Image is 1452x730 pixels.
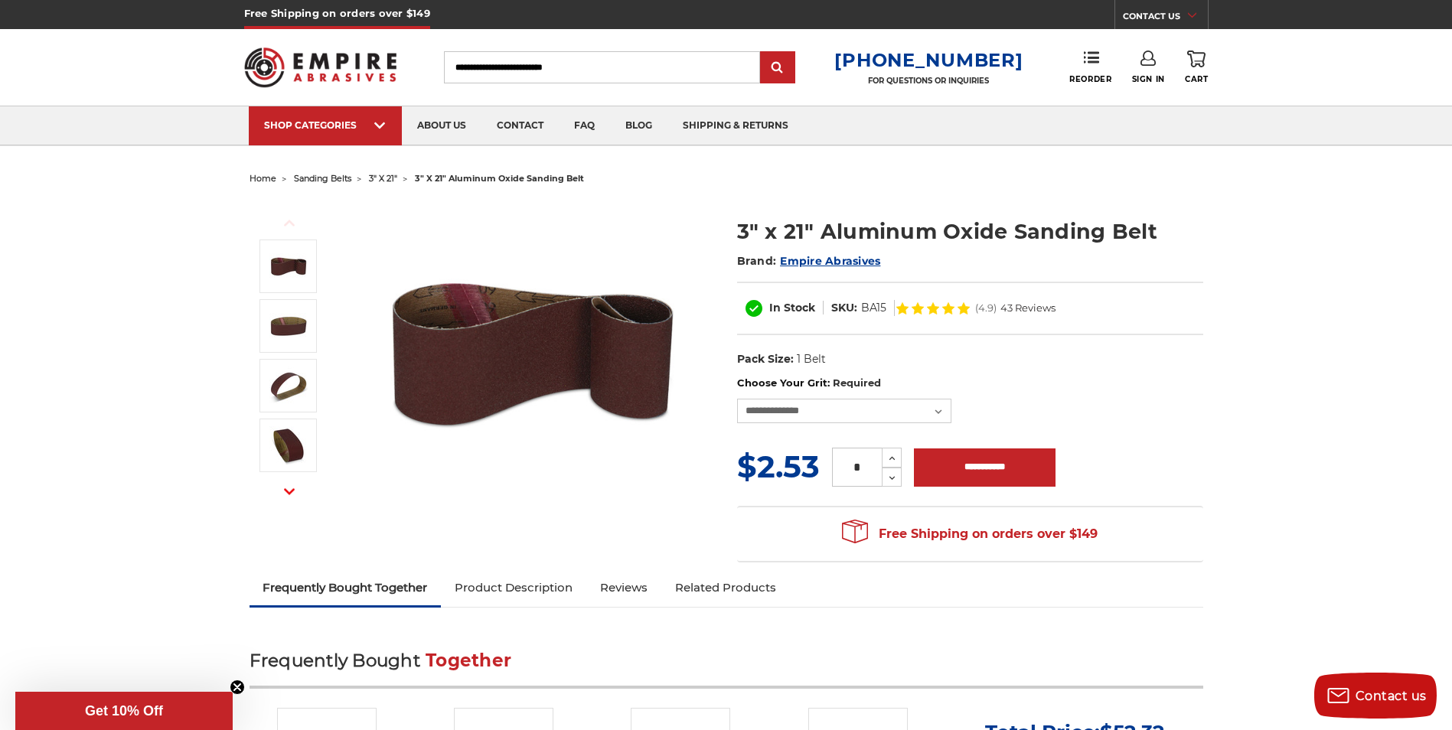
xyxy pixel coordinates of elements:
span: Frequently Bought [250,650,420,671]
a: [PHONE_NUMBER] [834,49,1023,71]
dd: 1 Belt [797,351,826,367]
div: SHOP CATEGORIES [264,119,387,131]
a: Cart [1185,51,1208,84]
span: 43 Reviews [1000,303,1056,313]
dt: Pack Size: [737,351,794,367]
dt: SKU: [831,300,857,316]
img: 3" x 21" Aluminum Oxide Sanding Belt [380,200,687,507]
dd: BA15 [861,300,886,316]
label: Choose Your Grit: [737,376,1203,391]
span: Reorder [1069,74,1111,84]
p: FOR QUESTIONS OR INQUIRIES [834,76,1023,86]
span: Contact us [1356,689,1427,703]
span: Free Shipping on orders over $149 [842,519,1098,549]
img: 3" x 21" Sanding Belt - AOX [269,426,308,464]
span: Together [426,650,511,671]
a: Reviews [586,571,661,605]
button: Next [271,475,308,508]
h1: 3" x 21" Aluminum Oxide Sanding Belt [737,217,1203,246]
span: Sign In [1132,74,1165,84]
a: Frequently Bought Together [250,571,442,605]
a: CONTACT US [1123,8,1208,29]
button: Close teaser [230,679,245,695]
a: shipping & returns [667,106,804,145]
span: 3" x 21" aluminum oxide sanding belt [415,173,584,184]
img: 3" x 21" AOX Sanding Belt [269,367,308,405]
a: 3" x 21" [369,173,397,184]
button: Contact us [1314,673,1437,719]
a: Related Products [661,571,790,605]
a: Reorder [1069,51,1111,83]
img: 3" x 21" Sanding Belt - Aluminum Oxide [269,307,308,345]
a: home [250,173,276,184]
span: (4.9) [975,303,997,313]
span: $2.53 [737,448,820,485]
img: 3" x 21" Aluminum Oxide Sanding Belt [269,247,308,285]
a: Product Description [441,571,586,605]
span: Cart [1185,74,1208,84]
a: blog [610,106,667,145]
a: contact [481,106,559,145]
a: about us [402,106,481,145]
img: Empire Abrasives [244,37,397,97]
span: Brand: [737,254,777,268]
button: Previous [271,207,308,240]
span: In Stock [769,301,815,314]
a: Empire Abrasives [780,254,880,268]
small: Required [833,376,881,389]
input: Submit [762,53,793,83]
a: faq [559,106,610,145]
span: Get 10% Off [85,703,163,719]
div: Get 10% OffClose teaser [15,692,233,730]
a: sanding belts [294,173,351,184]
